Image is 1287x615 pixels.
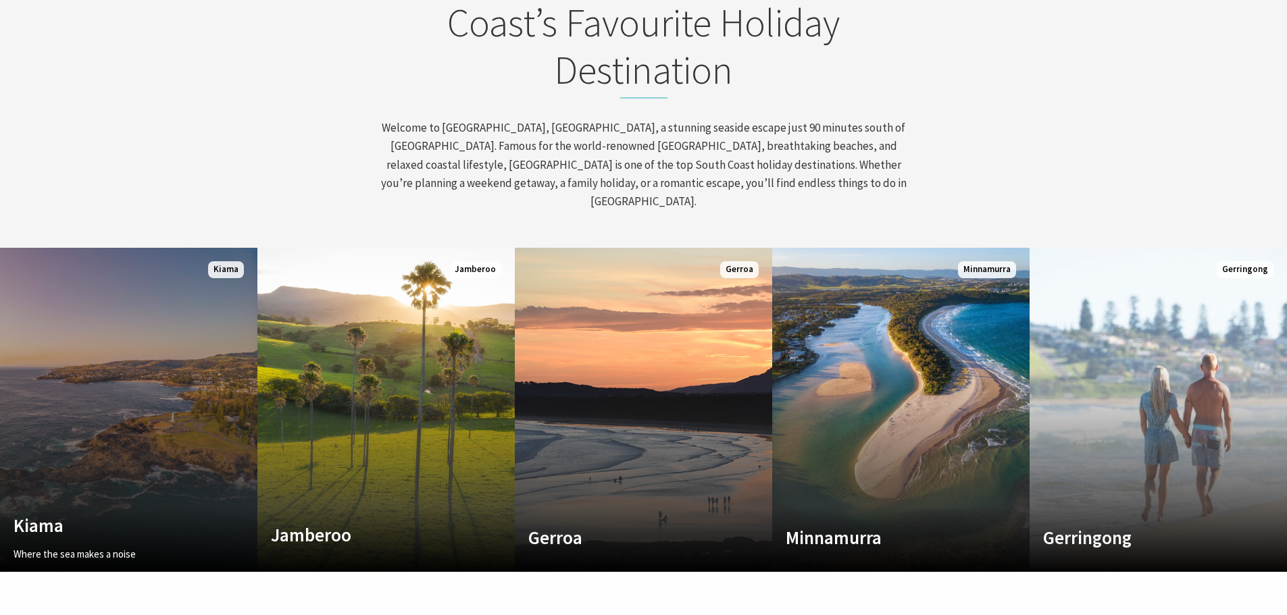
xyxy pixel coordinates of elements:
[1217,261,1273,278] span: Gerringong
[449,261,501,278] span: Jamberoo
[14,546,205,562] p: Where the sea makes a noise
[515,248,772,572] a: Custom Image Used Gerroa Gerroa
[1043,527,1235,548] h4: Gerringong
[772,248,1030,572] a: Custom Image Used Minnamurra Minnamurra
[208,261,244,278] span: Kiama
[958,261,1016,278] span: Minnamurra
[271,524,463,545] h4: Jamberoo
[786,527,978,548] h4: Minnamurra
[257,248,515,572] a: Custom Image Used Jamberoo Choose your adventure Jamberoo
[528,527,720,548] h4: Gerroa
[1030,248,1287,572] a: Custom Image Used Gerringong Gerringong
[720,261,759,278] span: Gerroa
[14,514,205,536] h4: Kiama
[271,556,463,572] p: Choose your adventure
[379,119,909,211] p: Welcome to [GEOGRAPHIC_DATA], [GEOGRAPHIC_DATA], a stunning seaside escape just 90 minutes south ...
